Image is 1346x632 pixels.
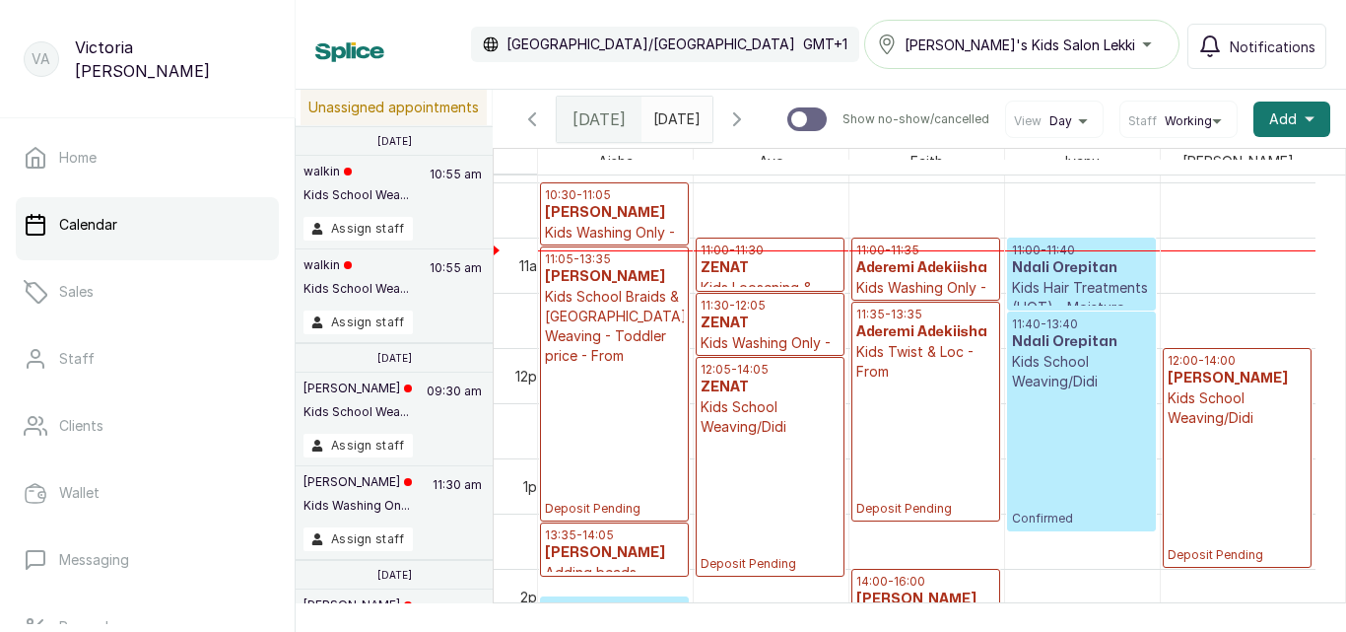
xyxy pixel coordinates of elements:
[1168,388,1307,428] p: Kids School Weaving/Didi
[303,474,412,490] p: [PERSON_NAME]
[701,258,840,278] h3: ZENAT
[511,366,552,386] div: 12pm
[755,149,788,174] span: Ayo
[701,378,840,397] h3: ZENAT
[856,322,995,342] h3: Aderemi Adekiisha
[856,590,995,609] h3: [PERSON_NAME]
[303,498,412,514] p: Kids Washing On...
[303,404,412,420] p: Kids School Wea...
[856,243,995,258] p: 11:00 - 11:35
[303,311,413,334] button: Assign staff
[303,217,413,241] button: Assign staff
[1269,109,1297,129] span: Add
[907,149,947,174] span: Faith
[1253,102,1330,137] button: Add
[16,465,279,521] a: Wallet
[303,257,409,273] p: walkin
[856,574,995,590] p: 14:00 - 16:00
[516,587,552,607] div: 2pm
[59,550,129,570] p: Messaging
[701,397,840,437] p: Kids School Weaving/Didi
[59,349,95,369] p: Staff
[1230,36,1315,57] span: Notifications
[303,597,412,613] p: [PERSON_NAME]
[16,130,279,185] a: Home
[377,135,412,147] p: [DATE]
[1168,369,1307,388] h3: [PERSON_NAME]
[59,215,117,235] p: Calendar
[515,255,552,276] div: 11am
[1012,352,1151,391] p: Kids School Weaving/Didi
[303,281,409,297] p: Kids School Wea...
[1012,316,1151,332] p: 11:40 - 13:40
[16,264,279,319] a: Sales
[701,278,840,357] p: Kids Loosening & Detangling of Hair - weaving done at our SKS Salon
[59,483,100,503] p: Wallet
[1128,113,1157,129] span: Staff
[1012,243,1151,258] p: 11:00 - 11:40
[1012,332,1151,352] h3: Ndali Orepitan
[75,35,271,83] p: Victoria [PERSON_NAME]
[1128,113,1229,129] button: StaffWorking
[1012,258,1151,278] h3: Ndali Orepitan
[59,282,94,302] p: Sales
[301,90,487,125] p: Unassigned appointments
[701,243,840,258] p: 11:00 - 11:30
[1014,113,1042,129] span: View
[430,474,485,527] p: 11:30 am
[59,148,97,168] p: Home
[1168,353,1307,369] p: 12:00 - 14:00
[1014,113,1095,129] button: ViewDay
[16,197,279,252] a: Calendar
[864,20,1179,69] button: [PERSON_NAME]'s Kids Salon Lekki
[1012,278,1151,337] p: Kids Hair Treatments (HOT) - Moisture Treatment (hot)
[545,223,684,282] p: Kids Washing Only - Professional products
[377,352,412,364] p: [DATE]
[303,527,413,551] button: Assign staff
[519,476,552,497] div: 1pm
[16,532,279,588] a: Messaging
[856,342,995,382] p: Kids Twist & Loc - From
[16,331,279,386] a: Staff
[545,563,684,622] p: Adding beads - Adding Client's beads
[545,287,684,366] p: Kids School Braids & [GEOGRAPHIC_DATA] Weaving - Toddler price - From
[856,258,995,278] h3: Aderemi Adekiisha
[856,501,995,517] span: Deposit Pending
[856,278,995,337] p: Kids Washing Only - Professional products
[905,35,1135,55] span: [PERSON_NAME]'s Kids Salon Lekki
[545,527,684,543] p: 13:35 - 14:05
[701,298,840,314] p: 11:30 - 12:05
[701,556,840,572] span: Deposit Pending
[842,111,989,127] p: Show no-show/cancelled
[545,543,684,563] h3: [PERSON_NAME]
[545,501,684,517] span: Deposit Pending
[545,203,684,223] h3: [PERSON_NAME]
[1165,113,1212,129] span: Working
[701,333,840,392] p: Kids Washing Only - Professional products
[557,97,641,142] div: [DATE]
[16,398,279,454] a: Clients
[701,314,840,333] h3: ZENAT
[303,187,409,203] p: Kids School Wea...
[545,251,684,267] p: 11:05 - 13:35
[506,35,795,54] p: [GEOGRAPHIC_DATA]/[GEOGRAPHIC_DATA]
[545,601,684,617] p: 14:15 - 14:45
[427,164,485,217] p: 10:55 am
[1061,149,1104,174] span: Iyanu
[1012,511,1151,527] span: Confirmed
[303,164,409,179] p: walkin
[303,434,413,457] button: Assign staff
[303,381,412,396] p: [PERSON_NAME]
[424,381,485,434] p: 09:30 am
[856,307,995,322] p: 11:35 - 13:35
[377,569,412,581] p: [DATE]
[803,35,847,54] p: GMT+1
[1178,149,1298,174] span: [PERSON_NAME]
[1049,113,1072,129] span: Day
[594,149,638,174] span: Aisha
[1187,24,1326,69] button: Notifications
[427,257,485,311] p: 10:55 am
[1168,547,1307,563] span: Deposit Pending
[701,362,840,378] p: 12:05 - 14:05
[572,107,626,131] span: [DATE]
